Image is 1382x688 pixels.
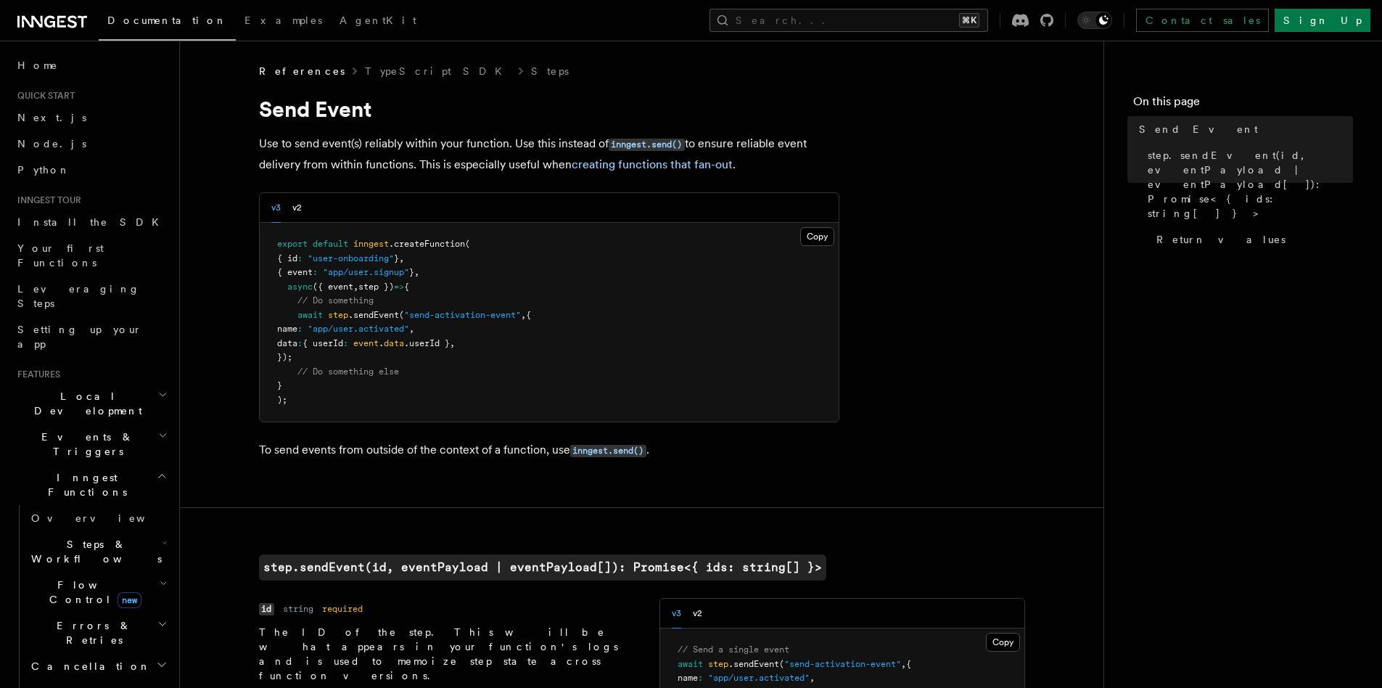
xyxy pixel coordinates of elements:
[399,310,404,320] span: (
[259,134,839,175] p: Use to send event(s) reliably within your function. Use this instead of to ensure reliable event ...
[358,282,394,292] span: step })
[12,424,170,464] button: Events & Triggers
[25,572,170,613] button: Flow Controlnew
[810,673,815,683] span: ,
[1139,122,1258,136] span: Send Event
[118,592,141,608] span: new
[353,239,389,249] span: inngest
[521,310,526,320] span: ,
[1151,226,1353,253] a: Return values
[450,338,455,348] span: ,
[353,338,379,348] span: event
[12,383,170,424] button: Local Development
[1133,116,1353,142] a: Send Event
[348,310,399,320] span: .sendEvent
[389,239,465,249] span: .createFunction
[698,673,703,683] span: :
[678,673,698,683] span: name
[728,659,779,669] span: .sendEvent
[303,338,343,348] span: { userId
[12,235,170,276] a: Your first Functions
[25,613,170,653] button: Errors & Retries
[17,324,142,350] span: Setting up your app
[17,58,58,73] span: Home
[236,4,331,39] a: Examples
[526,310,531,320] span: {
[25,659,151,673] span: Cancellation
[12,470,157,499] span: Inngest Functions
[277,253,297,263] span: { id
[277,324,297,334] span: name
[901,659,906,669] span: ,
[297,253,303,263] span: :
[800,227,834,246] button: Copy
[25,531,170,572] button: Steps & Workflows
[25,505,170,531] a: Overview
[394,253,399,263] span: }
[959,13,979,28] kbd: ⌘K
[328,310,348,320] span: step
[17,283,140,309] span: Leveraging Steps
[12,369,60,380] span: Features
[531,64,569,78] a: Steps
[709,9,988,32] button: Search...⌘K
[297,324,303,334] span: :
[259,440,839,461] p: To send events from outside of the context of a function, use .
[322,603,363,615] dd: required
[283,603,313,615] dd: string
[12,316,170,357] a: Setting up your app
[25,537,162,566] span: Steps & Workflows
[25,653,170,679] button: Cancellation
[1148,148,1353,221] span: step.sendEvent(id, eventPayload | eventPayload[]): Promise<{ ids: string[] }>
[259,625,625,683] p: The ID of the step. This will be what appears in your function's logs and is used to memoize step...
[570,443,646,456] a: inngest.send()
[1275,9,1370,32] a: Sign Up
[1142,142,1353,226] a: step.sendEvent(id, eventPayload | eventPayload[]): Promise<{ ids: string[] }>
[308,253,394,263] span: "user-onboarding"
[784,659,901,669] span: "send-activation-event"
[17,242,104,269] span: Your first Functions
[340,15,416,26] span: AgentKit
[12,430,158,459] span: Events & Triggers
[12,464,170,505] button: Inngest Functions
[277,338,297,348] span: data
[1136,9,1269,32] a: Contact sales
[779,659,784,669] span: (
[379,338,384,348] span: .
[1077,12,1112,29] button: Toggle dark mode
[678,644,789,655] span: // Send a single event
[12,131,170,157] a: Node.js
[287,282,313,292] span: async
[277,395,287,405] span: );
[343,338,348,348] span: :
[308,324,409,334] span: "app/user.activated"
[271,193,281,223] button: v3
[678,659,703,669] span: await
[365,64,511,78] a: TypeScript SDK
[404,338,450,348] span: .userId }
[25,618,157,647] span: Errors & Retries
[331,4,425,39] a: AgentKit
[708,659,728,669] span: step
[353,282,358,292] span: ,
[1133,93,1353,116] h4: On this page
[693,599,702,628] button: v2
[399,253,404,263] span: ,
[12,157,170,183] a: Python
[12,105,170,131] a: Next.js
[259,64,345,78] span: References
[31,512,181,524] span: Overview
[12,90,75,102] span: Quick start
[12,209,170,235] a: Install the SDK
[12,52,170,78] a: Home
[313,267,318,277] span: :
[17,112,86,123] span: Next.js
[17,216,168,228] span: Install the SDK
[404,282,409,292] span: {
[12,389,158,418] span: Local Development
[17,164,70,176] span: Python
[394,282,404,292] span: =>
[12,194,81,206] span: Inngest tour
[572,157,733,171] a: creating functions that fan-out
[1156,232,1286,247] span: Return values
